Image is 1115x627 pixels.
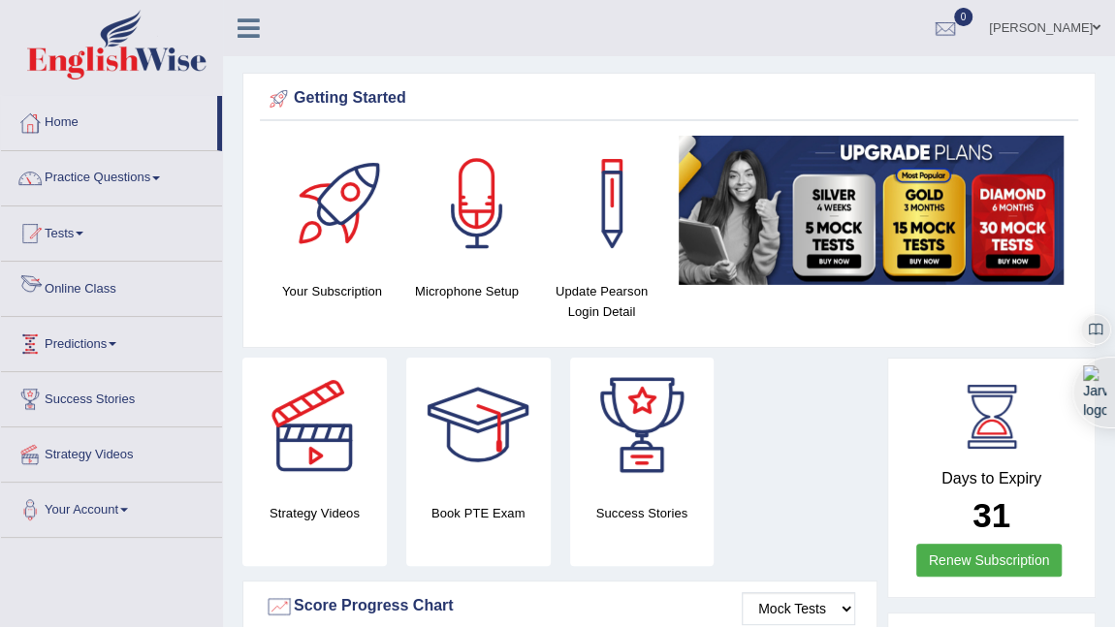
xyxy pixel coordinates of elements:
[1,206,222,255] a: Tests
[274,281,390,301] h4: Your Subscription
[1,262,222,310] a: Online Class
[544,281,659,322] h4: Update Pearson Login Detail
[972,496,1010,534] b: 31
[265,592,855,621] div: Score Progress Chart
[406,503,551,523] h4: Book PTE Exam
[954,8,973,26] span: 0
[1,483,222,531] a: Your Account
[242,503,387,523] h4: Strategy Videos
[1,372,222,421] a: Success Stories
[679,136,1064,285] img: small5.jpg
[1,96,217,144] a: Home
[1,427,222,476] a: Strategy Videos
[1,151,222,200] a: Practice Questions
[265,84,1073,113] div: Getting Started
[916,544,1063,577] a: Renew Subscription
[1,317,222,365] a: Predictions
[409,281,525,301] h4: Microphone Setup
[909,470,1073,487] h4: Days to Expiry
[570,503,715,523] h4: Success Stories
